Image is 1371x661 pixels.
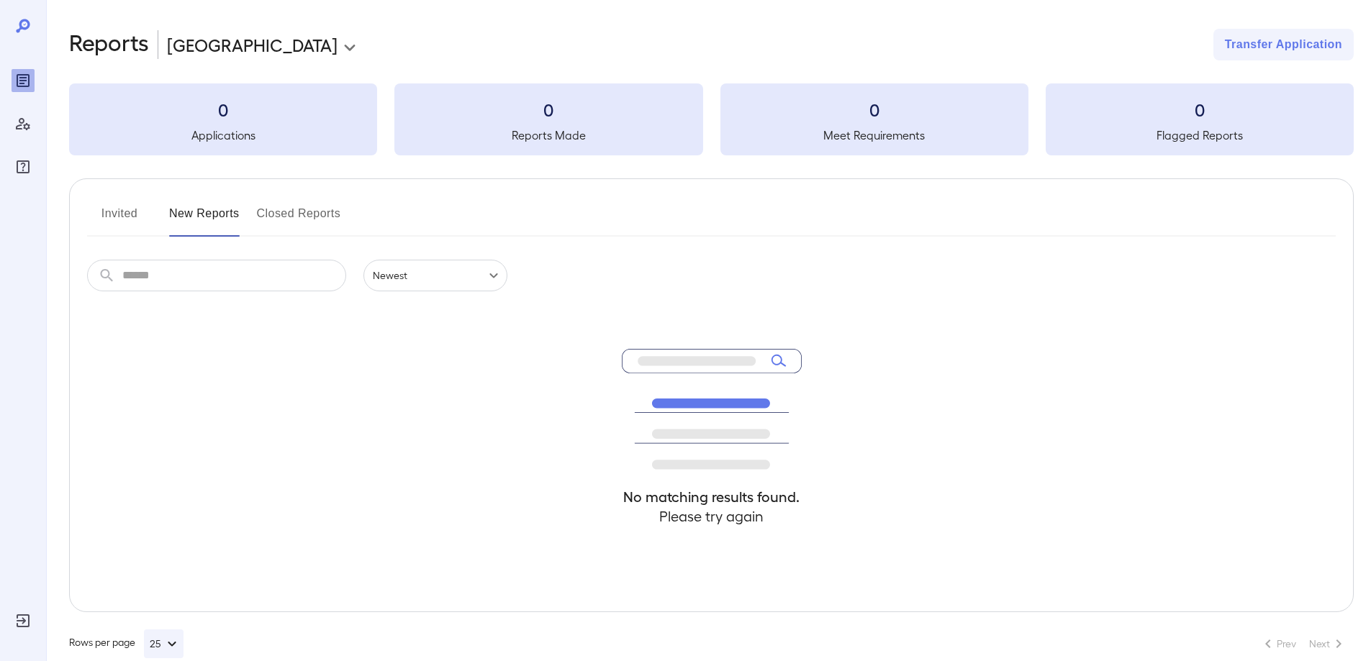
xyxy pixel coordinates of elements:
h2: Reports [69,29,149,60]
h4: No matching results found. [622,487,802,506]
summary: 0Applications0Reports Made0Meet Requirements0Flagged Reports [69,83,1354,155]
h3: 0 [720,98,1028,121]
div: Rows per page [69,629,184,658]
button: Transfer Application [1213,29,1354,60]
button: Closed Reports [257,202,341,237]
button: New Reports [169,202,240,237]
h5: Flagged Reports [1046,127,1354,144]
div: Newest [363,260,507,291]
h3: 0 [394,98,702,121]
h3: 0 [1046,98,1354,121]
button: 25 [144,629,184,658]
h3: 0 [69,98,377,121]
div: Log Out [12,609,35,632]
p: [GEOGRAPHIC_DATA] [167,33,338,56]
nav: pagination navigation [1253,632,1354,655]
h5: Reports Made [394,127,702,144]
h5: Meet Requirements [720,127,1028,144]
div: FAQ [12,155,35,178]
div: Reports [12,69,35,92]
h4: Please try again [622,506,802,526]
div: Manage Users [12,112,35,135]
h5: Applications [69,127,377,144]
button: Invited [87,202,152,237]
